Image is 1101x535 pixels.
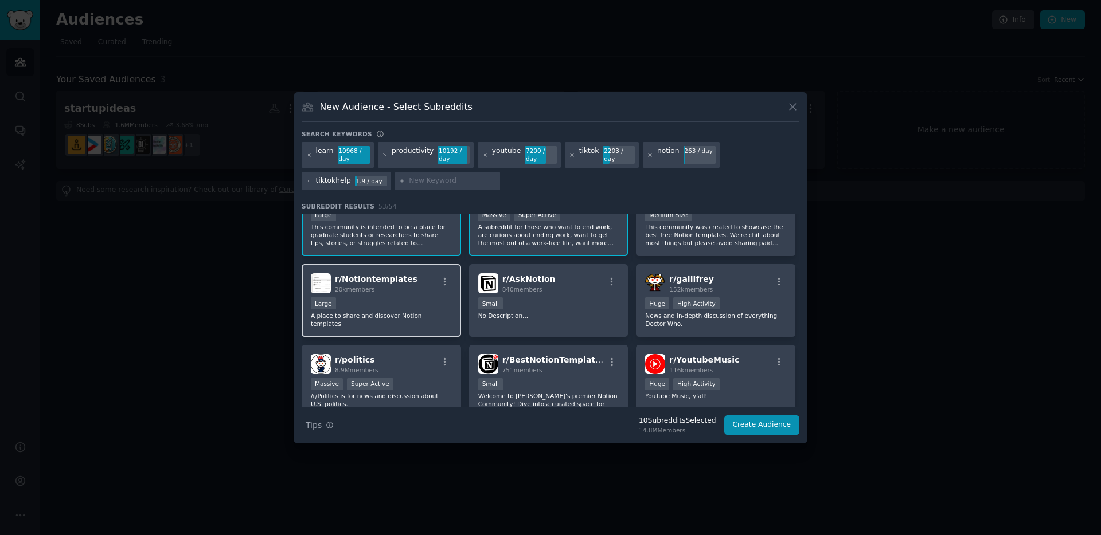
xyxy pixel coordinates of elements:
div: Small [478,297,503,309]
div: High Activity [673,297,720,309]
span: 152k members [669,286,713,293]
span: r/ AskNotion [502,274,556,284]
span: Tips [306,419,322,431]
span: 840 members [502,286,542,293]
button: Create Audience [724,415,800,435]
span: r/ YoutubeMusic [669,355,739,364]
p: Welcome to [PERSON_NAME]'s premier Notion Community! Dive into a curated space for Notion enthusi... [478,392,619,416]
div: High Activity [673,378,720,390]
p: News and in-depth discussion of everything Doctor Who. [645,312,786,328]
div: 10968 / day [338,146,370,164]
div: notion [657,146,680,164]
input: New Keyword [409,176,496,186]
div: 2203 / day [603,146,635,164]
p: A subreddit for those who want to end work, are curious about ending work, want to get the most o... [478,223,619,247]
div: learn [316,146,334,164]
div: Super Active [514,209,561,221]
span: 8.9M members [335,367,378,373]
img: gallifrey [645,273,665,293]
h3: New Audience - Select Subreddits [320,101,473,113]
span: 116k members [669,367,713,373]
div: youtube [492,146,521,164]
div: Small [478,378,503,390]
div: 263 / day [684,146,716,156]
div: 7200 / day [525,146,557,164]
div: Massive [478,209,510,221]
p: This community was created to showcase the best free Notion templates. We're chill about most thi... [645,223,786,247]
img: AskNotion [478,273,498,293]
img: YoutubeMusic [645,354,665,374]
span: Subreddit Results [302,202,374,210]
div: Huge [645,378,669,390]
div: 1.9 / day [355,176,387,186]
span: r/ Notiontemplates [335,274,417,284]
div: Huge [645,297,669,309]
span: 20k members [335,286,374,293]
p: /r/Politics is for news and discussion about U.S. politics. [311,392,452,408]
div: productivity [392,146,434,164]
div: tiktokhelp [316,176,351,186]
div: Massive [311,378,343,390]
span: 53 / 54 [378,203,397,210]
div: Large [311,209,336,221]
p: This community is intended to be a place for graduate students or researchers to share tips, stor... [311,223,452,247]
div: 14.8M Members [639,426,716,434]
span: r/ politics [335,355,374,364]
span: r/ gallifrey [669,274,714,284]
div: Medium Size [645,209,692,221]
div: Large [311,297,336,309]
div: Super Active [347,378,393,390]
div: 10 Subreddit s Selected [639,416,716,426]
p: A place to share and discover Notion templates [311,312,452,328]
img: BestNotionTemplates [478,354,498,374]
div: 10192 / day [438,146,470,164]
button: Tips [302,415,338,435]
img: Notiontemplates [311,273,331,293]
img: politics [311,354,331,374]
span: r/ BestNotionTemplates [502,355,606,364]
p: YouTube Music, y'all! [645,392,786,400]
h3: Search keywords [302,130,372,138]
p: No Description... [478,312,619,320]
span: 751 members [502,367,542,373]
div: tiktok [579,146,599,164]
